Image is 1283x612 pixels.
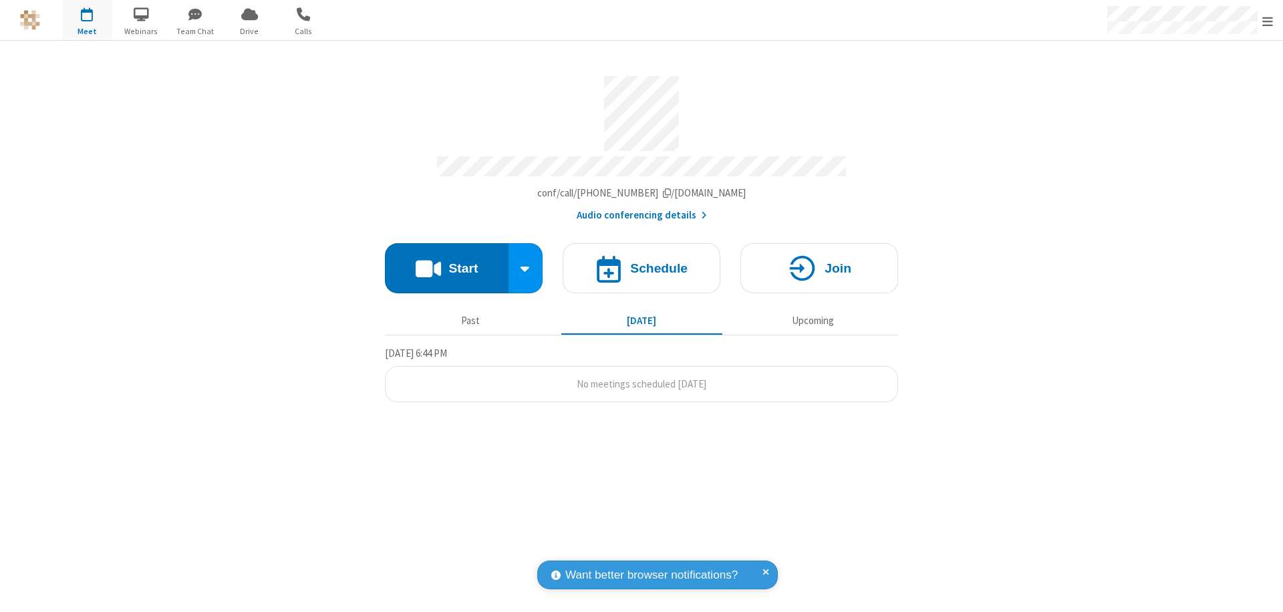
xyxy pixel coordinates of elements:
[448,262,478,275] h4: Start
[740,243,898,293] button: Join
[279,25,329,37] span: Calls
[537,186,746,201] button: Copy my meeting room linkCopy my meeting room link
[385,66,898,223] section: Account details
[62,25,112,37] span: Meet
[509,243,543,293] div: Start conference options
[563,243,720,293] button: Schedule
[825,262,851,275] h4: Join
[565,567,738,584] span: Want better browser notifications?
[732,308,893,333] button: Upcoming
[225,25,275,37] span: Drive
[537,186,746,199] span: Copy my meeting room link
[170,25,221,37] span: Team Chat
[385,347,447,359] span: [DATE] 6:44 PM
[116,25,166,37] span: Webinars
[630,262,688,275] h4: Schedule
[577,377,706,390] span: No meetings scheduled [DATE]
[561,308,722,333] button: [DATE]
[390,308,551,333] button: Past
[577,208,707,223] button: Audio conferencing details
[385,345,898,403] section: Today's Meetings
[385,243,509,293] button: Start
[20,10,40,30] img: QA Selenium DO NOT DELETE OR CHANGE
